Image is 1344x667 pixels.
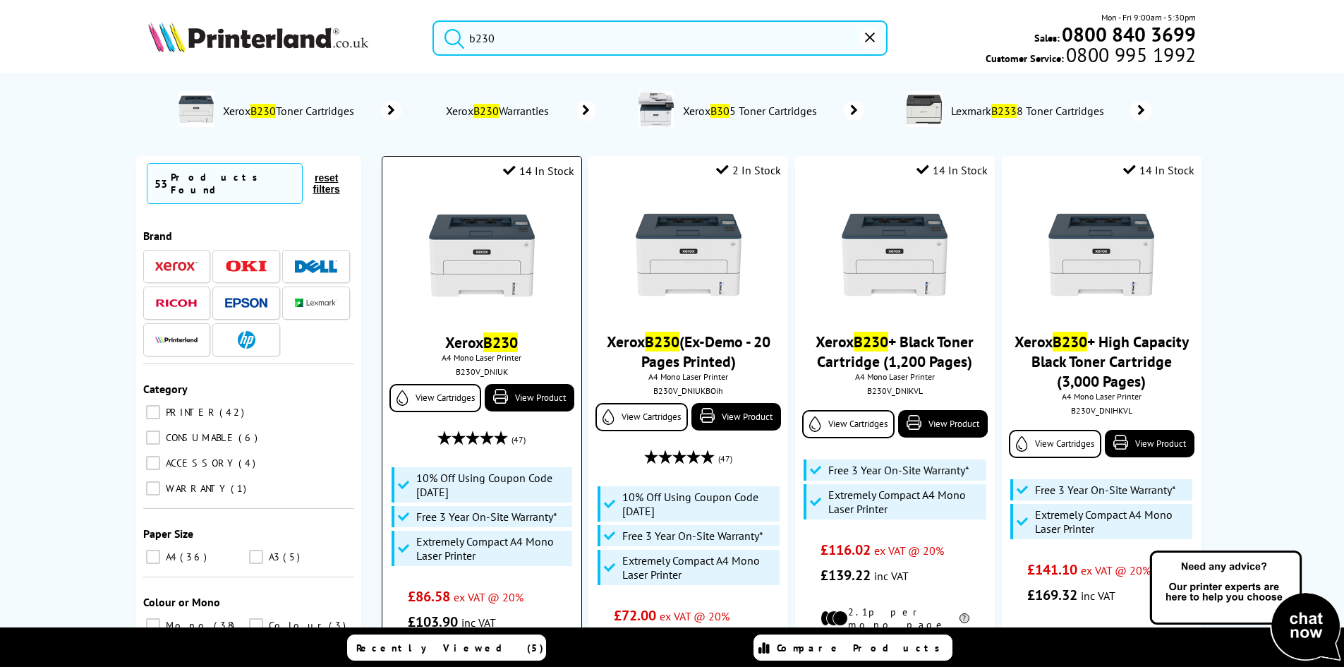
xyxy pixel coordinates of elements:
[1035,483,1176,497] span: Free 3 Year On-Site Warranty*
[636,202,741,308] img: Xerox-B230-Front-Main-Small.jpg
[1064,48,1196,61] span: 0800 995 1992
[416,534,569,563] span: Extremely Compact A4 Mono Laser Printer
[221,92,401,130] a: XeroxB230Toner Cartridges
[821,566,871,584] span: £139.22
[1101,11,1196,24] span: Mon - Fri 9:00am - 5:30pm
[681,104,823,118] span: Xerox 5 Toner Cartridges
[162,431,237,444] span: CONSUMABLE
[622,553,776,582] span: Extremely Compact A4 Mono Laser Printer
[1009,430,1101,458] a: View Cartridges
[898,410,988,438] a: View Product
[599,385,777,396] div: B230V_DNIUKBOih
[1027,560,1077,579] span: £141.10
[681,92,864,130] a: XeroxB305 Toner Cartridges
[143,595,220,609] span: Colour or Mono
[638,92,674,127] img: B305V_DNIUK-conspage.jpg
[503,164,574,178] div: 14 In Stock
[155,261,198,271] img: Xerox
[225,260,267,272] img: OKI
[416,471,569,499] span: 10% Off Using Coupon Code [DATE]
[429,203,535,308] img: Xerox-B230-Front-Main-Small.jpg
[155,336,198,343] img: Printerland
[445,332,518,352] a: XeroxB230
[444,101,596,121] a: XeroxB230Warranties
[710,104,729,118] mark: B30
[143,527,193,541] span: Paper Size
[1027,586,1077,604] span: £169.32
[148,21,368,52] img: Printerland Logo
[146,431,160,445] input: CONSUMABLE 6
[148,21,416,55] a: Printerland Logo
[1146,548,1344,664] img: Open Live Chat window
[347,635,546,661] a: Recently Viewed (5)
[828,488,982,516] span: Extremely Compact A4 Mono Laser Printer
[295,299,337,307] img: Lexmark
[949,92,1151,130] a: LexmarkB2338 Toner Cartridges
[1105,430,1194,457] a: View Product
[238,331,255,349] img: HP
[444,104,555,118] span: Xerox Warranties
[178,92,214,127] img: B230V_DNI-conspage.jpg
[1015,332,1189,391] a: XeroxB230+ High Capacity Black Toner Cartridge (3,000 Pages)
[691,403,781,431] a: View Product
[393,366,570,377] div: B230V_DNIUK
[660,609,729,623] span: ex VAT @ 20%
[408,613,458,631] span: £103.90
[250,104,276,118] mark: B230
[802,371,988,382] span: A4 Mono Laser Printer
[1012,405,1191,416] div: B230V_DNIHKVL
[828,463,969,477] span: Free 3 Year On-Site Warranty*
[473,104,499,118] mark: B230
[155,176,167,191] span: 53
[214,619,238,632] span: 38
[821,606,969,631] li: 2.1p per mono page
[1123,163,1194,177] div: 14 In Stock
[949,104,1109,118] span: Lexmark 8 Toner Cartridges
[356,642,544,654] span: Recently Viewed (5)
[265,619,327,632] span: Colour
[821,541,871,559] span: £116.02
[816,332,974,371] a: XeroxB230+ Black Toner Cartridge (1,200 Pages)
[162,457,237,469] span: ACCESSORY
[645,332,679,351] mark: B230
[777,642,948,654] span: Compare Products
[329,619,349,632] span: 3
[1081,589,1115,603] span: inc VAT
[485,384,574,411] a: View Product
[162,551,178,563] span: A4
[265,551,281,563] span: A3
[1081,563,1151,577] span: ex VAT @ 20%
[874,543,944,558] span: ex VAT @ 20%
[225,298,267,308] img: Epson
[146,405,160,419] input: PRINTER 42
[511,426,526,453] span: (47)
[806,385,984,396] div: B230V_DNIKVL
[146,618,160,632] input: Mono 38
[231,482,250,495] span: 1
[143,382,188,396] span: Category
[916,163,988,177] div: 14 In Stock
[249,550,263,564] input: A3 5
[454,590,523,604] span: ex VAT @ 20%
[874,569,909,583] span: inc VAT
[283,551,303,563] span: 5
[595,403,688,431] a: View Cartridges
[854,332,888,351] mark: B230
[1035,507,1189,536] span: Extremely Compact A4 Mono Laser Printer
[991,104,1017,118] mark: B233
[249,618,263,632] input: Colour 3
[408,587,450,606] span: £86.58
[143,229,172,243] span: Brand
[716,163,781,177] div: 2 In Stock
[162,406,218,419] span: PRINTER
[432,20,888,56] input: Search product or brand
[180,551,210,563] span: 36
[1048,202,1154,308] img: Xerox-B230-Front-Main-Small.jpg
[1027,625,1176,651] li: 2.1p per mono page
[622,529,763,543] span: Free 3 Year On-Site Warranty*
[146,481,160,495] input: WARRANTY 1
[389,384,481,412] a: View Cartridges
[1034,31,1060,44] span: Sales:
[162,482,229,495] span: WARRANTY
[461,615,496,630] span: inc VAT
